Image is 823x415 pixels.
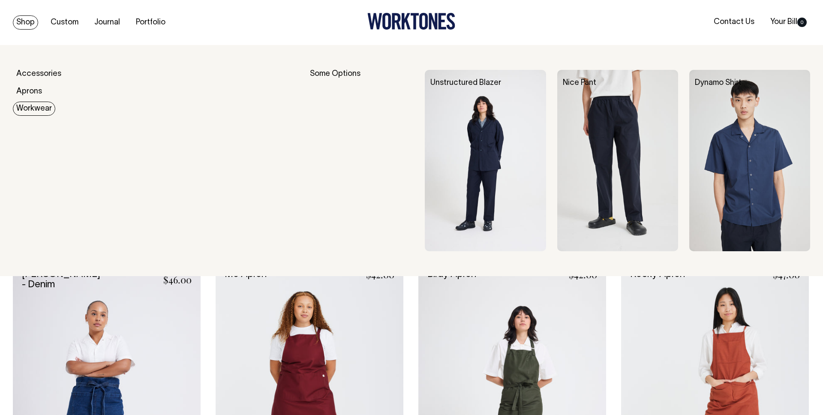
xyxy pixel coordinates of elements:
img: Dynamo Shirt [689,70,810,251]
span: 0 [797,18,807,27]
a: Journal [91,15,123,30]
a: Workwear [13,102,55,116]
a: Aprons [13,84,45,99]
a: Shop [13,15,38,30]
a: Portfolio [132,15,169,30]
a: Custom [47,15,82,30]
img: Unstructured Blazer [425,70,546,251]
a: Nice Pant [563,79,596,87]
a: Accessories [13,67,65,81]
a: Contact Us [710,15,758,29]
a: Your Bill0 [767,15,810,29]
a: Unstructured Blazer [430,79,501,87]
div: Some Options [310,70,414,251]
a: Dynamo Shirt [695,79,742,87]
img: Nice Pant [557,70,678,251]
